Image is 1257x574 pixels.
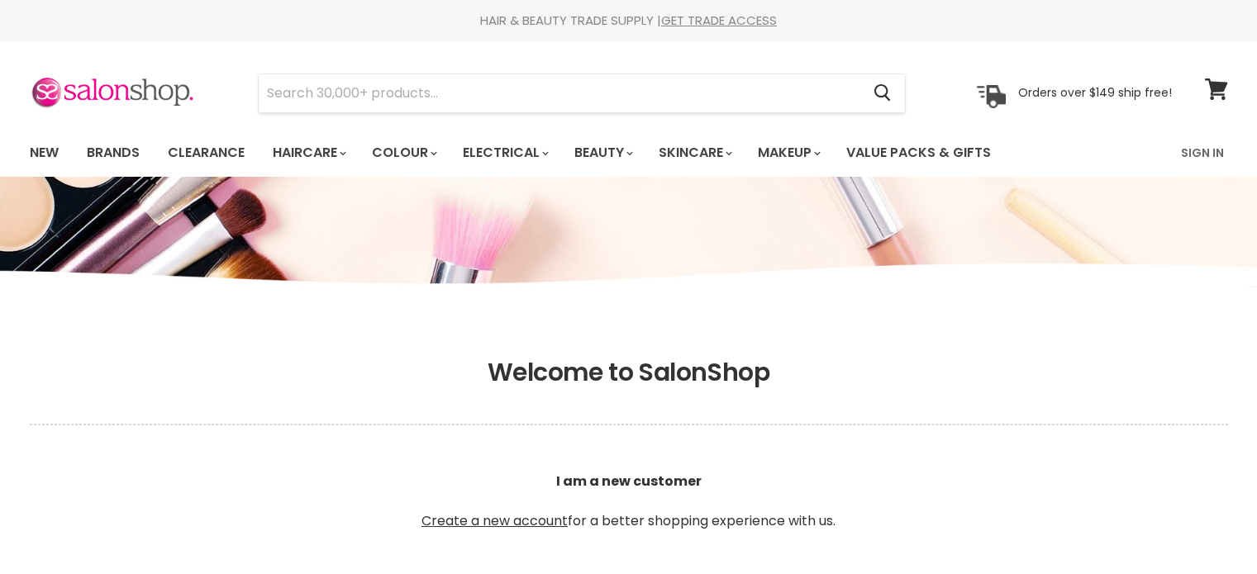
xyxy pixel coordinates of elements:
nav: Main [9,129,1249,177]
form: Product [258,74,906,113]
a: Value Packs & Gifts [834,135,1003,170]
a: GET TRADE ACCESS [661,12,777,29]
p: Orders over $149 ship free! [1018,85,1172,100]
h1: Welcome to SalonShop [30,358,1228,387]
a: Brands [74,135,152,170]
p: for a better shopping experience with us. [30,432,1228,571]
a: Haircare [260,135,356,170]
a: Create a new account [421,511,568,530]
b: I am a new customer [556,472,702,491]
input: Search [259,74,861,112]
div: HAIR & BEAUTY TRADE SUPPLY | [9,12,1249,29]
a: New [17,135,71,170]
a: Beauty [562,135,643,170]
a: Electrical [450,135,559,170]
button: Search [861,74,905,112]
a: Makeup [745,135,831,170]
ul: Main menu [17,129,1088,177]
a: Skincare [646,135,742,170]
a: Sign In [1171,135,1234,170]
a: Clearance [155,135,257,170]
a: Colour [359,135,447,170]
